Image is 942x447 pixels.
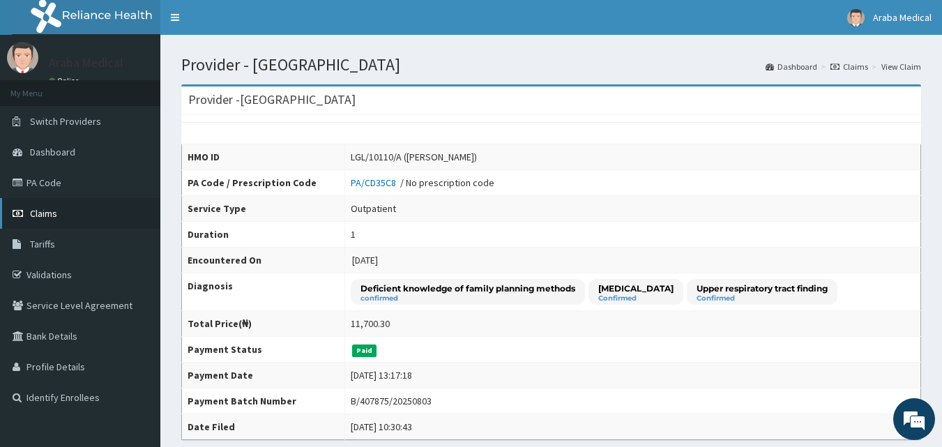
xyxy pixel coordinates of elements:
th: HMO ID [182,144,345,170]
div: / No prescription code [351,176,494,190]
th: Diagnosis [182,273,345,311]
h1: Provider - [GEOGRAPHIC_DATA] [181,56,921,74]
div: 1 [351,227,356,241]
th: PA Code / Prescription Code [182,170,345,196]
div: Minimize live chat window [229,7,262,40]
p: Araba Medical [49,56,123,69]
th: Total Price(₦) [182,311,345,337]
small: confirmed [360,295,575,302]
textarea: Type your message and hit 'Enter' [7,298,266,347]
a: View Claim [881,61,921,73]
img: d_794563401_company_1708531726252_794563401 [26,70,56,105]
div: LGL/10110/A ([PERSON_NAME]) [351,150,477,164]
a: PA/CD35C8 [351,176,400,189]
th: Encountered On [182,248,345,273]
div: 11,700.30 [351,317,390,331]
span: Tariffs [30,238,55,250]
th: Payment Batch Number [182,388,345,414]
th: Date Filed [182,414,345,440]
img: User Image [847,9,865,26]
th: Service Type [182,196,345,222]
span: Dashboard [30,146,75,158]
span: [DATE] [352,254,378,266]
div: [DATE] 13:17:18 [351,368,412,382]
div: Chat with us now [73,78,234,96]
h3: Provider - [GEOGRAPHIC_DATA] [188,93,356,106]
span: We're online! [81,135,192,275]
p: Upper respiratory tract finding [697,282,828,294]
p: [MEDICAL_DATA] [598,282,674,294]
span: Switch Providers [30,115,101,128]
small: Confirmed [697,295,828,302]
a: Online [49,76,82,86]
div: [DATE] 10:30:43 [351,420,412,434]
th: Duration [182,222,345,248]
span: Araba Medical [873,11,932,24]
img: User Image [7,42,38,73]
span: Paid [352,344,377,357]
th: Payment Date [182,363,345,388]
a: Dashboard [766,61,817,73]
div: Outpatient [351,202,396,215]
small: Confirmed [598,295,674,302]
span: Claims [30,207,57,220]
th: Payment Status [182,337,345,363]
a: Claims [830,61,868,73]
p: Deficient knowledge of family planning methods [360,282,575,294]
div: B/407875/20250803 [351,394,432,408]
